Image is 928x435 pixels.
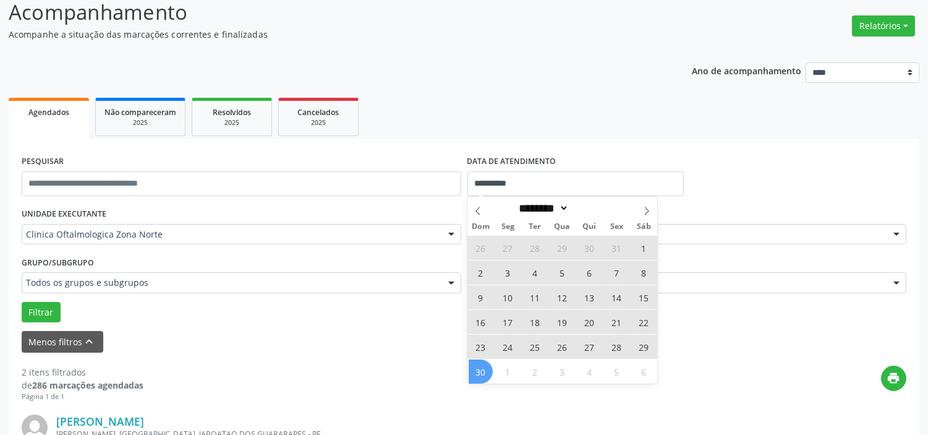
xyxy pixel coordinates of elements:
[523,261,547,285] span: Novembro 4, 2025
[605,310,629,334] span: Novembro 21, 2025
[22,392,143,402] div: Página 1 de 1
[28,107,69,118] span: Agendados
[515,202,569,215] select: Month
[605,236,629,260] span: Outubro 31, 2025
[469,261,493,285] span: Novembro 2, 2025
[630,223,657,231] span: Sáb
[577,285,602,309] span: Novembro 13, 2025
[22,152,64,171] label: PESQUISAR
[469,360,493,384] span: Novembro 30, 2025
[632,285,656,309] span: Novembro 15, 2025
[550,236,574,260] span: Outubro 29, 2025
[469,310,493,334] span: Novembro 16, 2025
[605,285,629,309] span: Novembro 14, 2025
[469,236,493,260] span: Outubro 26, 2025
[569,202,610,215] input: Year
[298,107,339,118] span: Cancelados
[852,15,915,37] button: Relatórios
[605,360,629,384] span: Dezembro 5, 2025
[632,360,656,384] span: Dezembro 6, 2025
[523,236,547,260] span: Outubro 28, 2025
[550,261,574,285] span: Novembro 5, 2025
[467,152,556,171] label: DATA DE ATENDIMENTO
[469,285,493,309] span: Novembro 9, 2025
[632,261,656,285] span: Novembro 8, 2025
[603,223,630,231] span: Sex
[523,335,547,359] span: Novembro 25, 2025
[550,310,574,334] span: Novembro 19, 2025
[577,310,602,334] span: Novembro 20, 2025
[549,223,576,231] span: Qua
[26,228,436,241] span: Clinica Oftalmologica Zona Norte
[577,335,602,359] span: Novembro 27, 2025
[550,360,574,384] span: Dezembro 3, 2025
[523,285,547,309] span: Novembro 11, 2025
[632,236,656,260] span: Novembro 1, 2025
[26,277,436,289] span: Todos os grupos e subgrupos
[577,360,602,384] span: Dezembro 4, 2025
[22,253,94,272] label: Grupo/Subgrupo
[213,107,251,118] span: Resolvidos
[83,335,96,348] i: keyboard_arrow_up
[104,107,176,118] span: Não compareceram
[605,335,629,359] span: Novembro 28, 2025
[887,371,901,385] i: print
[576,223,603,231] span: Qui
[550,285,574,309] span: Novembro 12, 2025
[467,223,495,231] span: Dom
[632,335,656,359] span: Novembro 29, 2025
[496,261,520,285] span: Novembro 3, 2025
[577,236,602,260] span: Outubro 30, 2025
[522,223,549,231] span: Ter
[56,415,144,428] a: [PERSON_NAME]
[496,335,520,359] span: Novembro 24, 2025
[495,223,522,231] span: Seg
[287,118,349,127] div: 2025
[881,366,906,391] button: print
[201,118,263,127] div: 2025
[22,331,103,353] button: Menos filtroskeyboard_arrow_up
[9,28,646,41] p: Acompanhe a situação das marcações correntes e finalizadas
[22,205,106,224] label: UNIDADE EXECUTANTE
[32,379,143,391] strong: 286 marcações agendadas
[469,335,493,359] span: Novembro 23, 2025
[523,360,547,384] span: Dezembro 2, 2025
[22,366,143,379] div: 2 itens filtrados
[577,261,602,285] span: Novembro 6, 2025
[605,261,629,285] span: Novembro 7, 2025
[496,360,520,384] span: Dezembro 1, 2025
[692,62,801,78] p: Ano de acompanhamento
[632,310,656,334] span: Novembro 22, 2025
[22,302,61,323] button: Filtrar
[550,335,574,359] span: Novembro 26, 2025
[496,285,520,309] span: Novembro 10, 2025
[523,310,547,334] span: Novembro 18, 2025
[496,236,520,260] span: Outubro 27, 2025
[472,228,882,241] span: [PERSON_NAME]
[22,379,143,392] div: de
[104,118,176,127] div: 2025
[496,310,520,334] span: Novembro 17, 2025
